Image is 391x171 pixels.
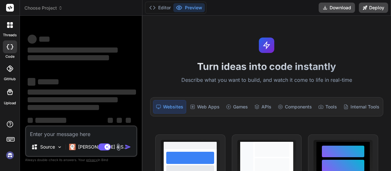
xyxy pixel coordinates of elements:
[28,118,33,123] span: ‌
[40,144,55,150] p: Source
[125,144,131,150] img: icon
[108,118,113,123] span: ‌
[319,3,355,13] button: Download
[3,32,17,38] label: threads
[4,76,16,82] label: GitHub
[146,61,387,72] h1: Turn ideas into code instantly
[223,100,250,114] div: Games
[28,47,118,53] span: ‌
[57,144,62,150] img: Pick Models
[153,100,186,114] div: Websites
[5,54,14,59] label: code
[316,100,340,114] div: Tools
[173,3,205,12] button: Preview
[69,144,76,150] img: Claude 4 Sonnet
[28,35,37,44] span: ‌
[24,5,63,11] span: Choose Project
[39,37,50,42] span: ‌
[28,90,136,95] span: ‌
[5,150,15,161] img: signin
[28,105,99,110] span: ‌
[78,144,126,150] p: [PERSON_NAME] 4 S..
[86,158,98,162] span: privacy
[28,55,109,60] span: ‌
[117,118,122,123] span: ‌
[187,100,222,114] div: Web Apps
[275,100,314,114] div: Components
[115,143,122,151] img: attachment
[341,100,382,114] div: Internal Tools
[4,100,16,106] label: Upload
[28,78,35,86] span: ‌
[35,118,66,123] span: ‌
[146,76,387,84] p: Describe what you want to build, and watch it come to life in real-time
[252,100,274,114] div: APIs
[25,157,137,163] p: Always double-check its answers. Your in Bind
[126,118,131,123] span: ‌
[38,79,59,84] span: ‌
[147,3,173,12] button: Editor
[28,97,118,102] span: ‌
[359,3,388,13] button: Deploy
